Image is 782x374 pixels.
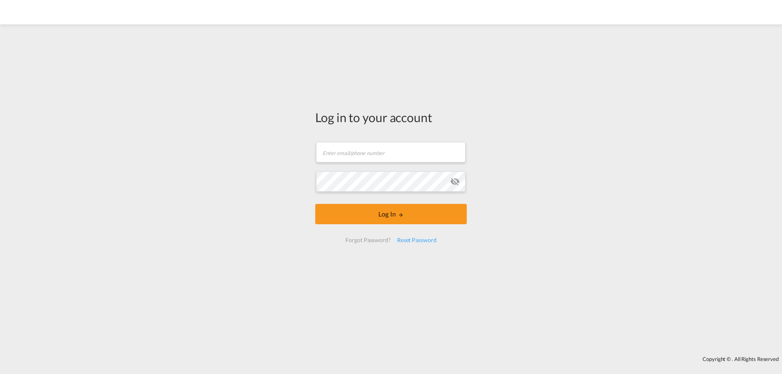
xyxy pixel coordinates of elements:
div: Forgot Password? [342,233,393,247]
div: Log in to your account [315,109,467,126]
md-icon: icon-eye-off [450,177,460,186]
div: Reset Password [394,233,440,247]
button: LOGIN [315,204,467,224]
input: Enter email/phone number [316,142,466,162]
